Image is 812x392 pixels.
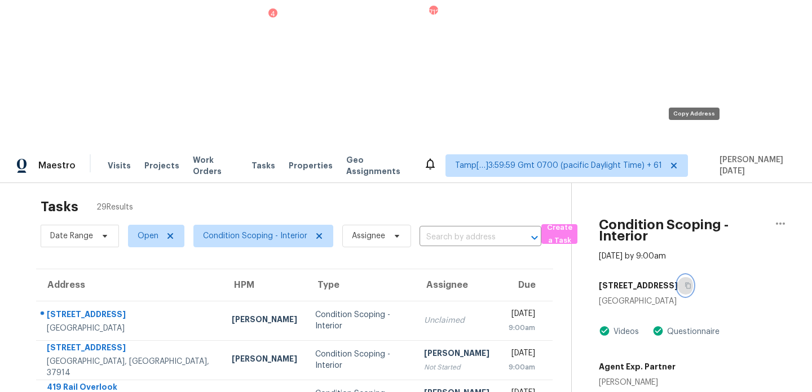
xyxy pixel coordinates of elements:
th: HPM [223,269,306,301]
span: Condition Scoping - Interior [203,230,307,242]
div: [PERSON_NAME] [599,377,676,388]
h5: [STREET_ADDRESS] [599,280,678,291]
span: 29 Results [96,202,133,213]
div: Questionnaire [664,326,720,337]
div: [PERSON_NAME] [424,348,489,362]
span: Tasks [251,162,275,170]
div: [GEOGRAPHIC_DATA] [599,296,794,307]
th: Type [306,269,415,301]
th: Assignee [415,269,498,301]
th: Due [498,269,553,301]
h5: Agent Exp. Partner [599,361,676,372]
div: Condition Scoping - Interior [315,309,406,332]
div: [DATE] [507,308,535,322]
h2: Condition Scoping - Interior [599,219,767,242]
div: [DATE] by 9:00am [599,251,666,262]
span: Work Orders [193,154,238,177]
div: [STREET_ADDRESS] [47,309,214,323]
button: Open [527,230,542,246]
button: Create a Task [541,224,577,244]
span: Geo Assignments [346,154,411,177]
div: [DATE] [507,348,535,362]
div: [PERSON_NAME] [232,314,297,328]
div: [PERSON_NAME] [232,353,297,367]
span: Properties [289,160,333,171]
div: [GEOGRAPHIC_DATA] [47,323,214,334]
span: Projects [144,160,179,171]
span: Create a Task [547,221,572,247]
h2: Tasks [41,201,78,212]
th: Address [36,269,223,301]
span: Date Range [50,230,93,242]
div: Condition Scoping - Interior [315,349,406,371]
span: Visits [108,160,131,171]
input: Search by address [420,229,510,246]
div: Unclaimed [424,315,489,326]
span: [PERSON_NAME][DATE] [715,154,795,177]
div: 9:00am [507,362,535,373]
div: 9:00am [507,322,535,333]
img: Artifact Present Icon [599,325,610,337]
div: [STREET_ADDRESS] [47,342,214,356]
span: Tamp[…]3:59:59 Gmt 0700 (pacific Daylight Time) + 61 [455,160,662,171]
div: Not Started [424,362,489,373]
span: Assignee [352,230,385,242]
img: Artifact Present Icon [652,325,664,337]
div: [GEOGRAPHIC_DATA], [GEOGRAPHIC_DATA], 37914 [47,356,214,378]
div: Videos [610,326,639,337]
span: Open [138,230,158,242]
span: Maestro [38,160,76,171]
